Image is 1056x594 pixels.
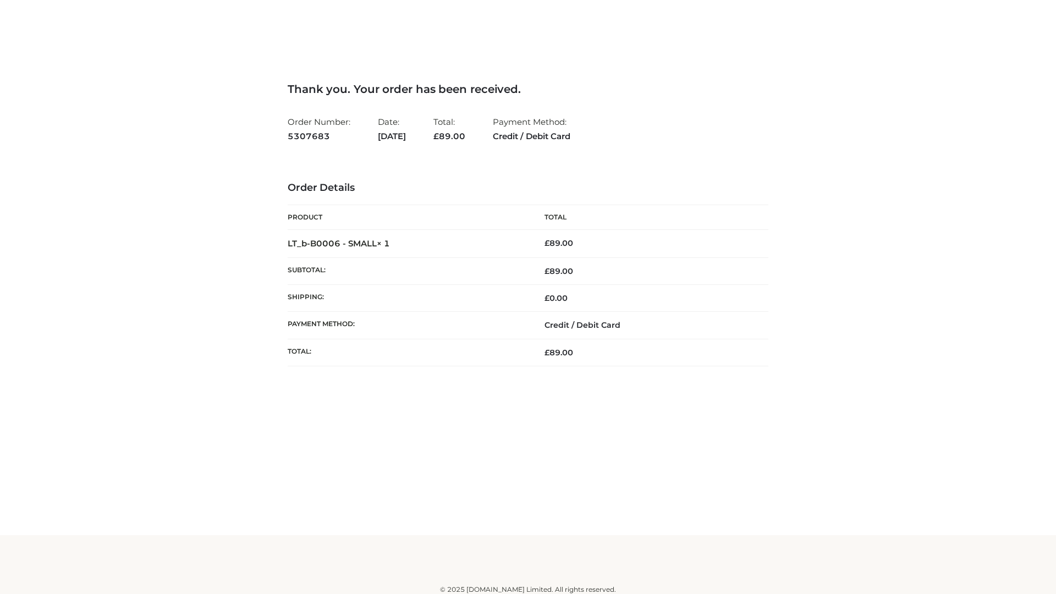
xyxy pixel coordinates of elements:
th: Total: [288,339,528,366]
span: 89.00 [544,348,573,358]
li: Payment Method: [493,112,570,146]
li: Date: [378,112,406,146]
strong: LT_b-B0006 - SMALL [288,238,390,249]
span: £ [433,131,439,141]
span: 89.00 [544,266,573,276]
strong: Credit / Debit Card [493,129,570,144]
bdi: 0.00 [544,293,568,303]
th: Shipping: [288,285,528,312]
span: £ [544,348,549,358]
span: £ [544,238,549,248]
strong: × 1 [377,238,390,249]
span: 89.00 [433,131,465,141]
h3: Order Details [288,182,768,194]
h3: Thank you. Your order has been received. [288,82,768,96]
th: Payment method: [288,312,528,339]
th: Product [288,205,528,230]
th: Subtotal: [288,257,528,284]
strong: 5307683 [288,129,350,144]
bdi: 89.00 [544,238,573,248]
li: Total: [433,112,465,146]
span: £ [544,266,549,276]
th: Total [528,205,768,230]
td: Credit / Debit Card [528,312,768,339]
span: £ [544,293,549,303]
li: Order Number: [288,112,350,146]
strong: [DATE] [378,129,406,144]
